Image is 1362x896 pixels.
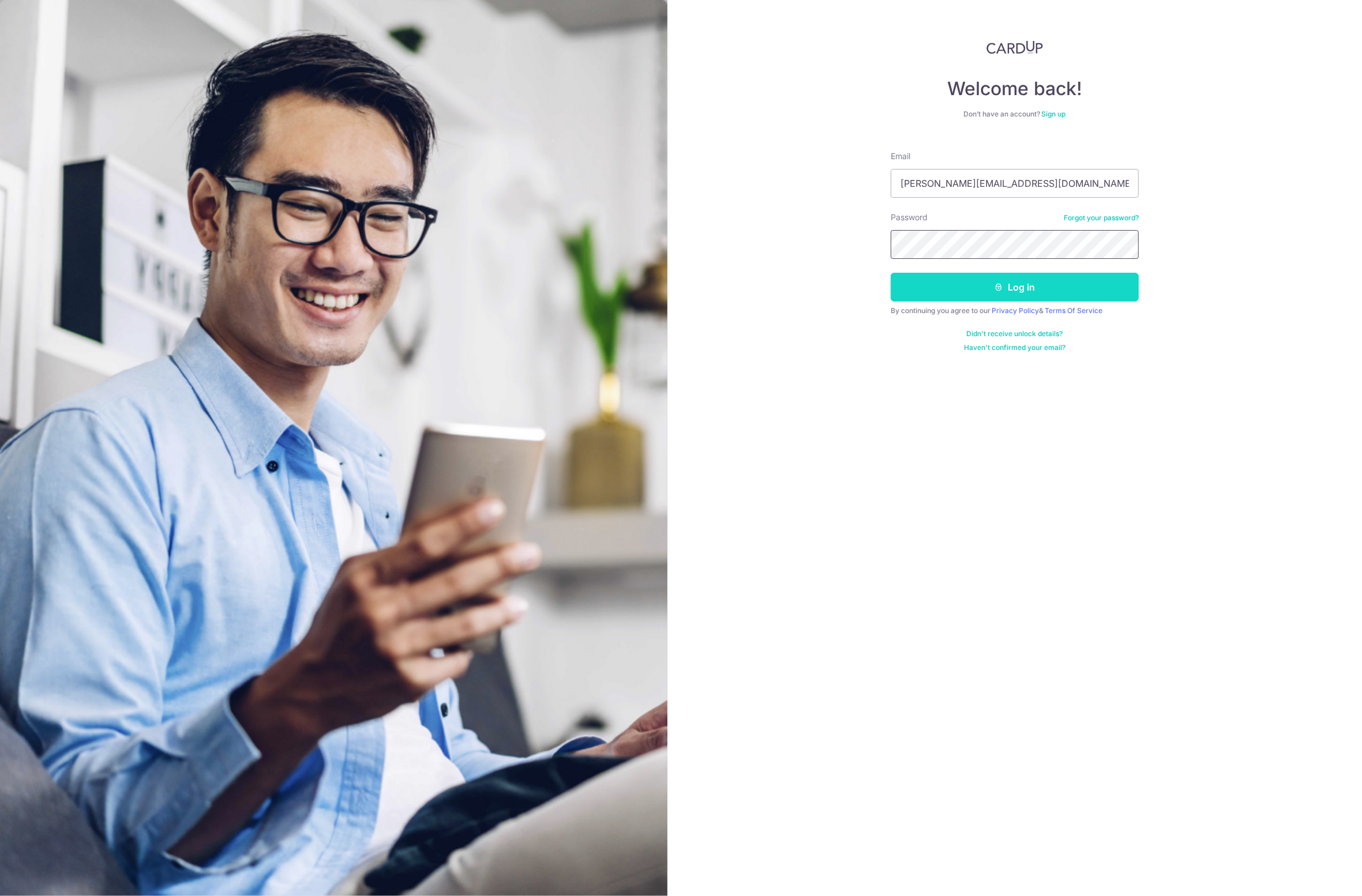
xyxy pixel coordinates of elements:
[891,110,1139,119] div: Don’t have an account?
[1064,213,1139,223] a: Forgot your password?
[964,343,1065,352] a: Haven't confirmed your email?
[891,77,1139,100] h4: Welcome back!
[992,306,1039,315] a: Privacy Policy
[1041,110,1065,118] a: Sign up
[891,306,1139,315] div: By continuing you agree to our &
[891,212,928,223] label: Password
[1045,306,1102,315] a: Terms Of Service
[891,169,1139,198] input: Enter your Email
[966,329,1063,338] a: Didn't receive unlock details?
[891,273,1139,302] button: Log in
[891,150,910,162] label: Email
[986,40,1043,54] img: CardUp Logo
